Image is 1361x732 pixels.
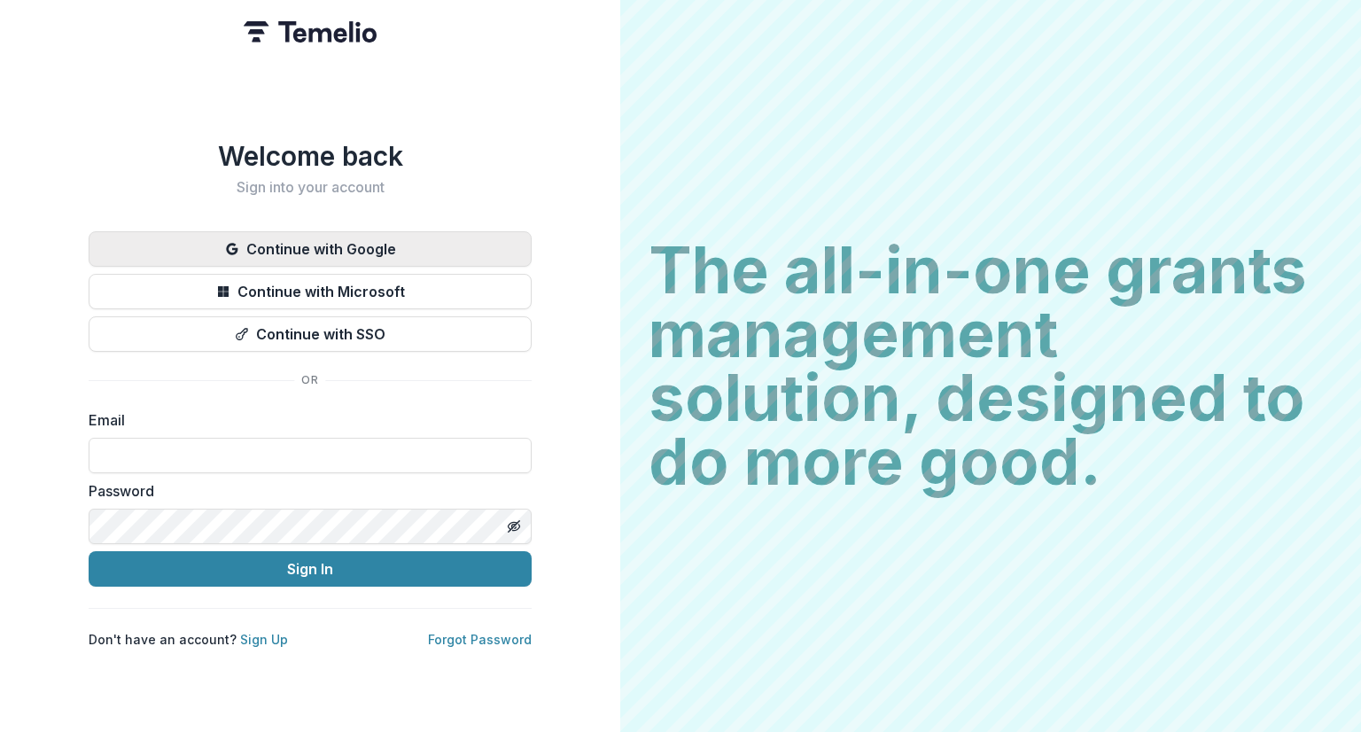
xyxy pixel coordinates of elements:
[89,551,532,587] button: Sign In
[89,274,532,309] button: Continue with Microsoft
[428,632,532,647] a: Forgot Password
[89,630,288,649] p: Don't have an account?
[240,632,288,647] a: Sign Up
[500,512,528,541] button: Toggle password visibility
[89,231,532,267] button: Continue with Google
[89,179,532,196] h2: Sign into your account
[244,21,377,43] img: Temelio
[89,316,532,352] button: Continue with SSO
[89,409,521,431] label: Email
[89,480,521,502] label: Password
[89,140,532,172] h1: Welcome back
